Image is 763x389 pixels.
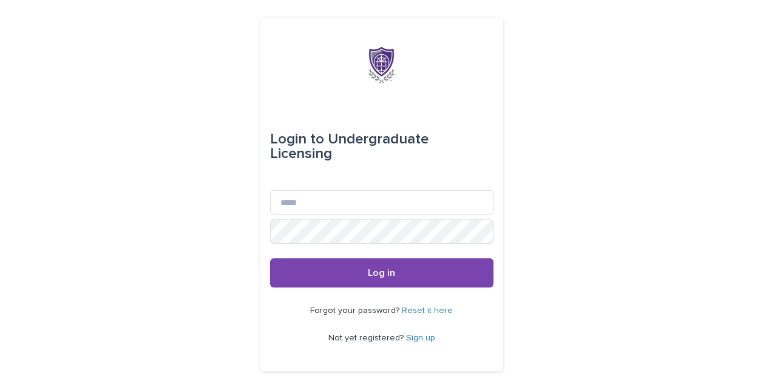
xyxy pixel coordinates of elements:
span: Login to [270,132,324,146]
button: Log in [270,258,493,287]
div: Undergraduate Licensing [270,122,493,171]
span: Log in [368,268,395,278]
span: Forgot your password? [310,306,402,315]
span: Not yet registered? [328,334,406,342]
a: Sign up [406,334,435,342]
a: Reset it here [402,306,453,315]
img: x6gApCqSSRW4kcS938hP [368,47,395,83]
